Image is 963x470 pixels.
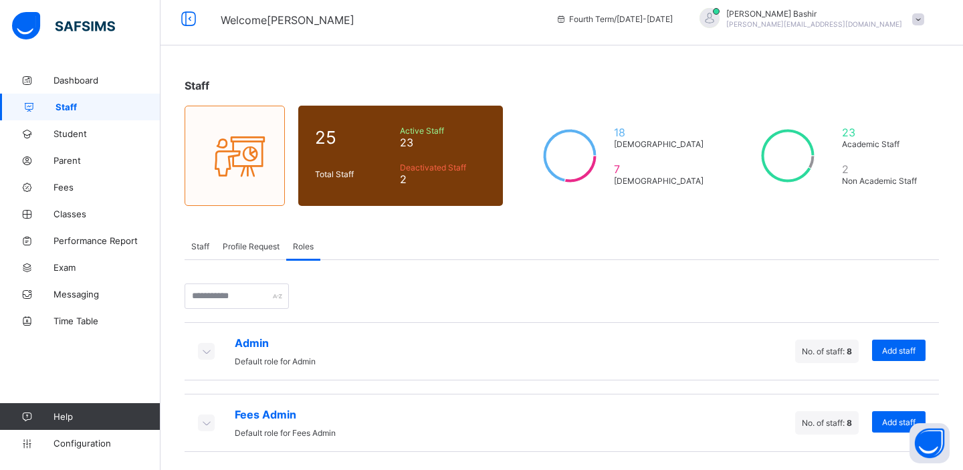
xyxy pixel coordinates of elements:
span: Messaging [53,289,160,300]
span: [DEMOGRAPHIC_DATA] [614,139,704,149]
span: 18 [614,126,704,139]
span: Time Table [53,316,160,326]
span: Default role for Admin [235,356,316,366]
span: 8 [847,418,852,428]
span: Staff [191,241,209,251]
span: Non Academic Staff [842,176,922,186]
span: Exam [53,262,160,273]
span: session/term information [556,14,673,24]
img: safsims [12,12,115,40]
span: Dashboard [53,75,160,86]
span: Help [53,411,160,422]
span: Fees [53,182,160,193]
span: No. of staff: [802,346,852,356]
span: 7 [614,162,704,176]
span: Parent [53,155,160,166]
span: 2 [400,172,486,186]
span: 23 [400,136,486,149]
span: Roles [293,241,314,251]
span: Staff [185,79,209,92]
span: No. of staff: [802,418,852,428]
span: Configuration [53,438,160,449]
span: Admin [235,336,316,350]
span: [PERSON_NAME] Bashir [726,9,902,19]
span: 2 [842,162,922,176]
div: HamidBashir [686,8,931,30]
span: Add staff [882,346,916,356]
span: Default role for Fees Admin [235,428,336,438]
span: [DEMOGRAPHIC_DATA] [614,176,704,186]
span: Welcome [PERSON_NAME] [221,13,354,27]
span: Student [53,128,160,139]
span: [PERSON_NAME][EMAIL_ADDRESS][DOMAIN_NAME] [726,20,902,28]
span: Classes [53,209,160,219]
span: 25 [315,127,393,148]
span: Deactivated Staff [400,162,486,172]
span: Academic Staff [842,139,922,149]
span: 23 [842,126,922,139]
span: 8 [847,346,852,356]
span: Add staff [882,417,916,427]
span: Staff [56,102,160,112]
span: Active Staff [400,126,486,136]
span: Profile Request [223,241,280,251]
span: Fees Admin [235,408,336,421]
span: Performance Report [53,235,160,246]
button: Open asap [909,423,950,463]
div: Total Staff [312,166,397,183]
